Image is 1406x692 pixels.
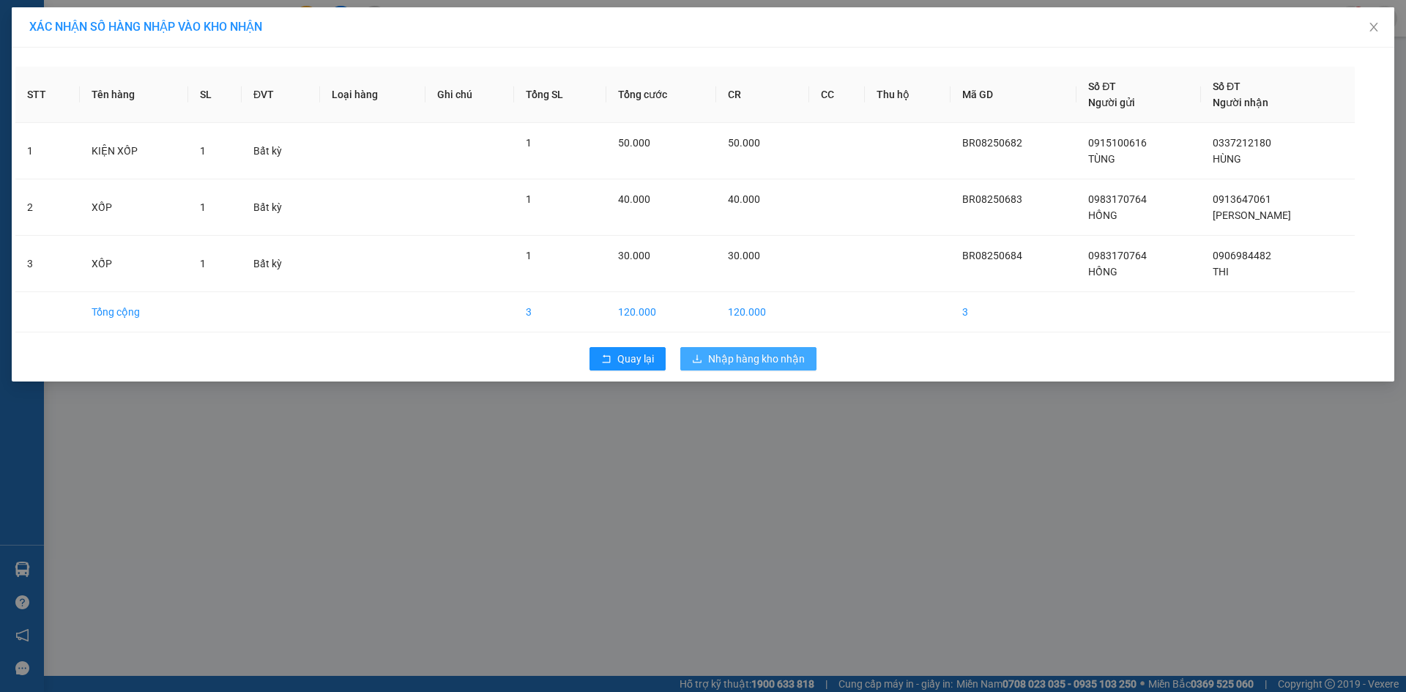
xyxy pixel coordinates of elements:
td: 3 [951,292,1077,332]
span: TÙNG [1088,153,1115,165]
th: Tổng SL [514,67,606,123]
span: 40.000 [618,193,650,205]
td: Tổng cộng [80,292,188,332]
th: SL [188,67,242,123]
td: KIỆN XỐP [80,123,188,179]
span: Người gửi [1088,97,1135,108]
span: download [692,354,702,365]
span: Nhập hàng kho nhận [708,351,805,367]
td: XỐP [80,179,188,236]
th: Tổng cước [606,67,716,123]
span: 0915100616 [1088,137,1147,149]
span: environment [7,81,18,92]
td: Bất kỳ [242,179,321,236]
button: Close [1353,7,1394,48]
span: 1 [200,258,206,269]
span: close [1368,21,1380,33]
span: 1 [200,201,206,213]
th: Tên hàng [80,67,188,123]
button: rollbackQuay lại [589,347,666,371]
span: 40.000 [728,193,760,205]
span: 1 [200,145,206,157]
span: 1 [526,193,532,205]
span: 1 [526,250,532,261]
span: BR08250683 [962,193,1022,205]
td: 3 [15,236,80,292]
span: 1 [526,137,532,149]
td: XỐP [80,236,188,292]
span: rollback [601,354,611,365]
td: Bất kỳ [242,123,321,179]
span: 0983170764 [1088,250,1147,261]
span: BR08250684 [962,250,1022,261]
span: 30.000 [618,250,650,261]
span: 0983170764 [1088,193,1147,205]
th: Loại hàng [320,67,425,123]
button: downloadNhập hàng kho nhận [680,347,817,371]
b: 93 Nguyễn Thái Bình, [GEOGRAPHIC_DATA] [7,81,98,141]
span: Quay lại [617,351,654,367]
span: 50.000 [618,137,650,149]
span: [PERSON_NAME] [1213,209,1291,221]
td: 120.000 [606,292,716,332]
td: 2 [15,179,80,236]
td: 120.000 [716,292,809,332]
span: XÁC NHẬN SỐ HÀNG NHẬP VÀO KHO NHẬN [29,20,262,34]
span: THI [1213,266,1229,278]
span: HÙNG [1213,153,1241,165]
span: 0906984482 [1213,250,1271,261]
li: VP 93 NTB Q1 [7,62,101,78]
th: STT [15,67,80,123]
th: Mã GD [951,67,1077,123]
span: 0337212180 [1213,137,1271,149]
td: Bất kỳ [242,236,321,292]
b: QL51, PPhước Trung, TPBà Rịa [101,81,180,108]
span: 0913647061 [1213,193,1271,205]
span: HỒNG [1088,209,1117,221]
td: 1 [15,123,80,179]
th: Thu hộ [865,67,951,123]
th: Ghi chú [425,67,514,123]
td: 3 [514,292,606,332]
th: CR [716,67,809,123]
span: 30.000 [728,250,760,261]
span: Người nhận [1213,97,1268,108]
li: Hoa Mai [7,7,212,35]
li: VP Hàng Bà Rịa [101,62,195,78]
span: HỒNG [1088,266,1117,278]
span: Số ĐT [1088,81,1116,92]
img: logo.jpg [7,7,59,59]
span: environment [101,81,111,92]
th: CC [809,67,865,123]
span: BR08250682 [962,137,1022,149]
span: 50.000 [728,137,760,149]
span: Số ĐT [1213,81,1241,92]
th: ĐVT [242,67,321,123]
